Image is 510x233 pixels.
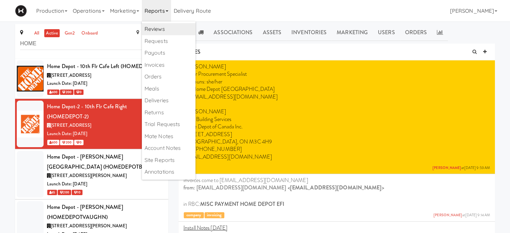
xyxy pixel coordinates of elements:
a: Users [373,24,400,41]
a: Marketing [332,24,373,41]
a: Payouts [142,47,195,59]
div: Home Depot - [PERSON_NAME][GEOGRAPHIC_DATA] (HOMEDEPOTBOLTON) [47,152,163,172]
p: Pronouns: she/her [183,78,490,85]
span: 200 [60,90,73,95]
span: [STREET_ADDRESS] [51,122,91,128]
li: Home Depot-2 - 10th Flr Cafe Right (HOMEDEPOT-2)[STREET_ADDRESS]Launch Date: [DATE] 600 200 0 [15,99,168,149]
img: Micromart [15,5,27,17]
input: Search site [20,38,163,50]
p: The Home Depot [GEOGRAPHIC_DATA] [183,85,490,93]
span: 200 [58,190,71,195]
span: 600 [47,90,59,95]
span: 65 [47,190,57,195]
p: Home Depot of Canada Inc. [183,123,490,130]
a: Assets [258,24,286,41]
p: in RBC: [183,200,490,208]
p: [PERSON_NAME] [183,63,490,70]
div: Launch Date: [DATE] [47,130,163,138]
li: Home Depot - [PERSON_NAME][GEOGRAPHIC_DATA] (HOMEDEPOTBOLTON)[STREET_ADDRESS][PERSON_NAME]Launch ... [15,149,168,199]
a: Deliveries [142,95,195,107]
div: Home Depot-2 - 10th Flr Cafe Right (HOMEDEPOT-2) [47,102,163,121]
a: Site Reports [142,154,195,166]
span: 200 [60,140,73,145]
a: gen2 [63,29,76,38]
div: Launch Date: [DATE] [47,79,163,88]
a: Account Notes [142,142,195,154]
p: Cell: [PHONE_NUMBER] [183,145,490,153]
a: Associations [209,24,258,41]
p: [GEOGRAPHIC_DATA], ON M3C 4H9 [183,138,490,145]
div: Launch Date: [DATE] [47,180,163,188]
p: Lead, Building Services [183,116,490,123]
p: Invoices come to [EMAIL_ADDRESS][DOMAIN_NAME] [183,177,490,184]
p: [EMAIL_ADDRESS][DOMAIN_NAME] [183,153,490,161]
a: active [44,29,60,38]
div: Home Depot - 10th Flr Cafe Left (HOMEDEPOT) [47,61,163,71]
li: Home Depot - 10th Flr Cafe Left (HOMEDEPOT)[STREET_ADDRESS]Launch Date: [DATE] 600 200 0 [15,59,168,99]
span: at [DATE] 9:59 AM [433,166,490,171]
a: Trial Requests [142,118,195,130]
a: [PERSON_NAME] [433,165,461,170]
a: [PERSON_NAME] [434,213,462,218]
p: [STREET_ADDRESS] [183,131,490,138]
span: [STREET_ADDRESS][PERSON_NAME] [51,172,127,179]
p: [PERSON_NAME] [183,108,490,115]
a: Reviews [142,23,195,35]
span: <[EMAIL_ADDRESS][DOMAIN_NAME]> [288,184,384,191]
a: Mate Notes [142,130,195,142]
a: Meals [142,83,195,95]
a: Requests [142,35,195,47]
strong: from: [EMAIL_ADDRESS][DOMAIN_NAME] [183,184,286,191]
span: 10 [72,190,82,195]
p: E: [EMAIL_ADDRESS][DOMAIN_NAME] [183,93,490,101]
span: company [184,212,204,219]
span: 0 [74,140,83,145]
a: Annotations [142,166,195,178]
span: at [DATE] 9:14 AM [434,213,490,218]
p: Senior Procurement Specialist [183,70,490,78]
a: all [33,29,41,38]
strong: MISC PAYMENT HOME DEPOT EFI [200,200,285,208]
span: 0 [74,90,83,95]
span: 600 [47,140,59,145]
a: Inventories [286,24,332,41]
a: Orders [142,71,195,83]
a: Invoices [142,59,195,71]
span: [STREET_ADDRESS] [51,72,91,78]
a: Returns [142,107,195,119]
a: onboard [80,29,100,38]
u: Install Notes [DATE] [183,224,227,232]
div: Home Depot - [PERSON_NAME] (HOMEDEPOTVAUGHN) [47,202,163,222]
span: [STREET_ADDRESS][PERSON_NAME] [51,223,127,229]
span: invoicing [205,212,224,219]
a: Orders [400,24,432,41]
